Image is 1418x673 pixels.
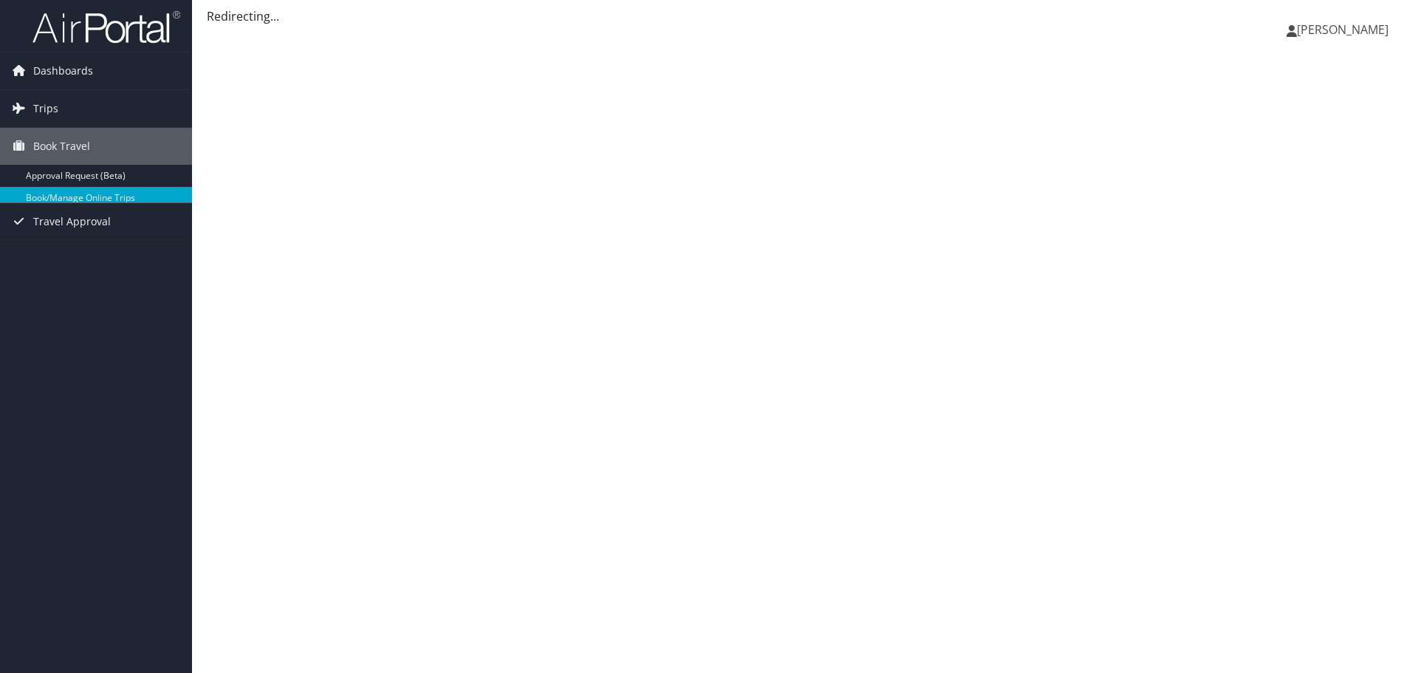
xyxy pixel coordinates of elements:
[33,90,58,127] span: Trips
[1297,21,1388,38] span: [PERSON_NAME]
[33,203,111,240] span: Travel Approval
[33,52,93,89] span: Dashboards
[207,7,1403,25] div: Redirecting...
[1287,7,1403,52] a: [PERSON_NAME]
[32,10,180,44] img: airportal-logo.png
[33,128,90,165] span: Book Travel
